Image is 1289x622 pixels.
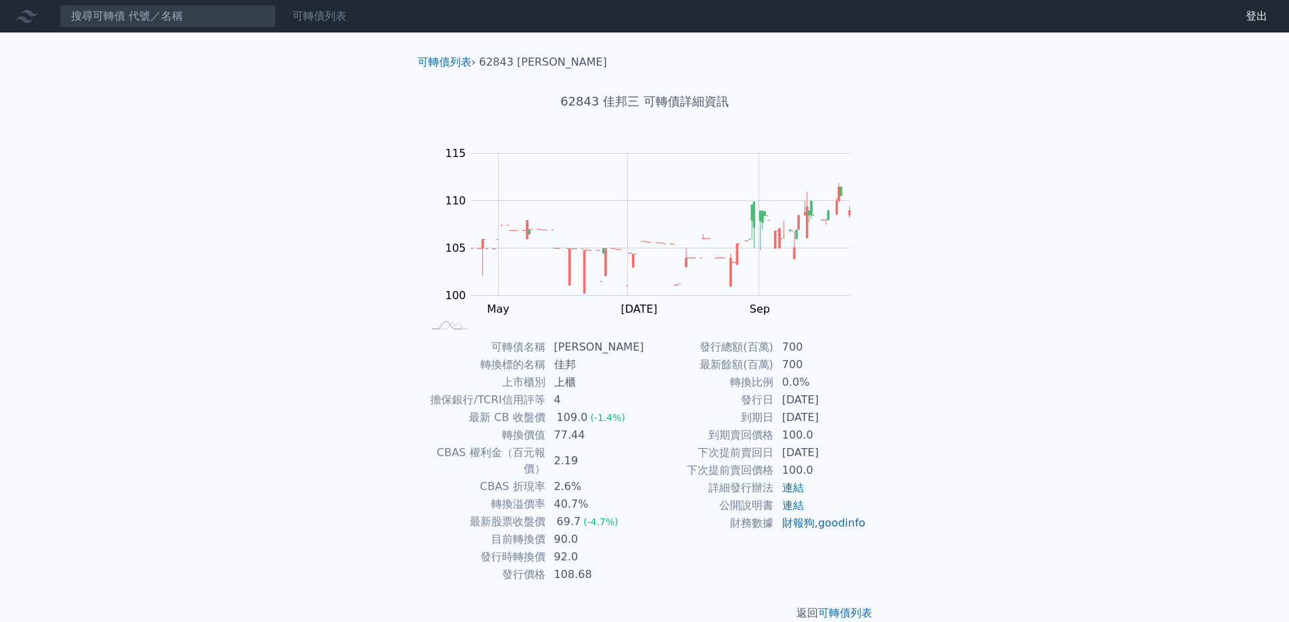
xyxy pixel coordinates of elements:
[774,426,867,444] td: 100.0
[546,356,645,374] td: 佳邦
[417,55,472,68] a: 可轉債列表
[645,479,774,497] td: 詳細發行辦法
[645,462,774,479] td: 下次提前賣回價格
[546,531,645,548] td: 90.0
[645,338,774,356] td: 發行總額(百萬)
[546,338,645,356] td: [PERSON_NAME]
[645,497,774,514] td: 公開說明書
[423,478,546,495] td: CBAS 折現率
[423,338,546,356] td: 可轉債名稱
[546,495,645,513] td: 40.7%
[774,514,867,532] td: ,
[554,409,591,426] div: 109.0
[554,514,584,530] div: 69.7
[782,481,804,494] a: 連結
[292,9,346,22] a: 可轉債列表
[479,54,607,70] li: 62843 [PERSON_NAME]
[818,606,872,619] a: 可轉債列表
[546,426,645,444] td: 77.44
[423,531,546,548] td: 目前轉換價
[423,391,546,409] td: 擔保銀行/TCRI信用評等
[438,147,871,315] g: Chart
[423,495,546,513] td: 轉換溢價率
[417,54,476,70] li: ›
[546,548,645,566] td: 92.0
[782,516,815,529] a: 財報狗
[774,356,867,374] td: 700
[546,391,645,409] td: 4
[620,303,657,315] tspan: [DATE]
[750,303,770,315] tspan: Sep
[645,426,774,444] td: 到期賣回價格
[423,513,546,531] td: 最新股票收盤價
[583,516,618,527] span: (-4.7%)
[445,194,466,207] tspan: 110
[546,478,645,495] td: 2.6%
[782,499,804,512] a: 連結
[774,374,867,391] td: 0.0%
[818,516,865,529] a: goodinfo
[407,605,883,621] p: 返回
[645,444,774,462] td: 下次提前賣回日
[423,566,546,583] td: 發行價格
[445,147,466,160] tspan: 115
[423,356,546,374] td: 轉換標的名稱
[774,409,867,426] td: [DATE]
[445,242,466,254] tspan: 105
[645,514,774,532] td: 財務數據
[774,444,867,462] td: [DATE]
[1235,5,1278,27] a: 登出
[546,444,645,478] td: 2.19
[487,303,510,315] tspan: May
[546,374,645,391] td: 上櫃
[445,289,466,302] tspan: 100
[423,374,546,391] td: 上市櫃別
[546,566,645,583] td: 108.68
[423,426,546,444] td: 轉換價值
[774,338,867,356] td: 700
[407,92,883,111] h1: 62843 佳邦三 可轉債詳細資訊
[774,391,867,409] td: [DATE]
[423,444,546,478] td: CBAS 權利金（百元報價）
[774,462,867,479] td: 100.0
[590,412,625,423] span: (-1.4%)
[645,356,774,374] td: 最新餘額(百萬)
[645,391,774,409] td: 發行日
[645,374,774,391] td: 轉換比例
[60,5,276,28] input: 搜尋可轉債 代號／名稱
[645,409,774,426] td: 到期日
[423,548,546,566] td: 發行時轉換價
[423,409,546,426] td: 最新 CB 收盤價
